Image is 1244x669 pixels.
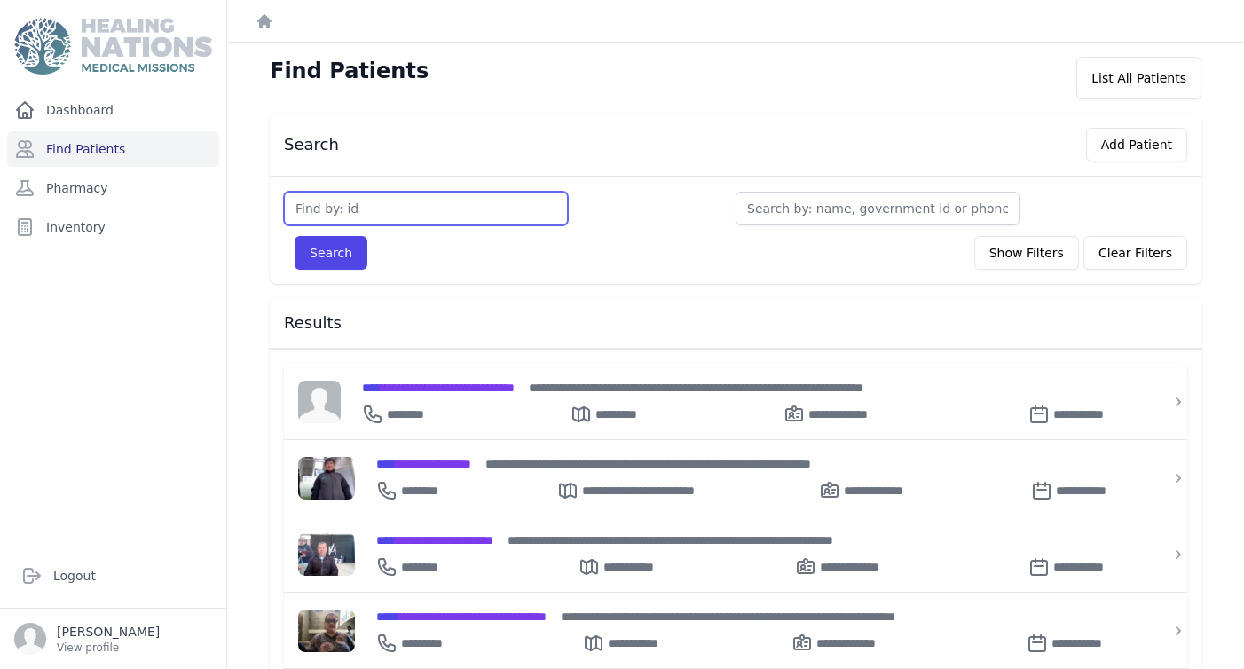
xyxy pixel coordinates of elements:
[7,170,219,206] a: Pharmacy
[7,209,219,245] a: Inventory
[1076,57,1201,99] div: List All Patients
[7,92,219,128] a: Dashboard
[298,457,355,500] img: D5NTWcQuKowpizSx6IgxRKQW6mnLdL4ghMgwDDx99JjzszOmTUNOmf8f8xh+EZDSggYAAAAldEVYdGRhdGU6Y3JlYXRlADIwM...
[14,558,212,594] a: Logout
[284,134,339,155] h3: Search
[295,236,367,270] button: Search
[14,623,212,655] a: [PERSON_NAME] View profile
[298,610,355,652] img: wNhs4V8XCw2NQAAACV0RVh0ZGF0ZTpjcmVhdGUAMjAyMy0xMi0xOVQxNzozNzozOCswMDowMFjI4EoAAAAldEVYdGRhdGU6bW...
[57,623,160,641] p: [PERSON_NAME]
[298,381,341,423] img: person-242608b1a05df3501eefc295dc1bc67a.jpg
[270,57,429,85] h1: Find Patients
[14,18,211,75] img: Medical Missions EMR
[298,533,355,576] img: F+WRSwVqLVenAAAACV0RVh0ZGF0ZTpjcmVhdGUAMjAyNC0wMi0yMlQxNToxMjowMyswMDowMAOmAaIAAAAldEVYdGRhdGU6bW...
[736,192,1020,225] input: Search by: name, government id or phone
[284,312,1187,334] h3: Results
[974,236,1079,270] button: Show Filters
[284,192,568,225] input: Find by: id
[1086,128,1187,161] button: Add Patient
[7,131,219,167] a: Find Patients
[57,641,160,655] p: View profile
[1083,236,1187,270] button: Clear Filters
